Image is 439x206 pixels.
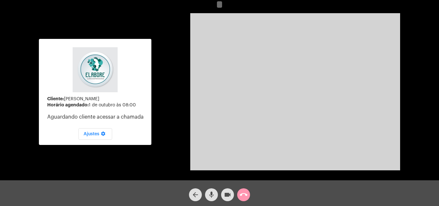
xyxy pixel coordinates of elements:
mat-icon: arrow_back [192,191,199,199]
mat-icon: videocam [224,191,231,199]
p: Aguardando cliente acessar a chamada [47,114,146,120]
strong: Cliente: [47,96,64,101]
img: 4c6856f8-84c7-1050-da6c-cc5081a5dbaf.jpg [73,47,118,92]
mat-icon: settings [99,131,107,139]
mat-icon: call_end [240,191,247,199]
button: Ajustes [78,128,112,140]
div: [PERSON_NAME] [47,96,146,102]
mat-icon: mic [208,191,215,199]
span: Ajustes [84,132,107,136]
div: 1 de outubro às 08:00 [47,103,146,108]
strong: Horário agendado: [47,103,89,107]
